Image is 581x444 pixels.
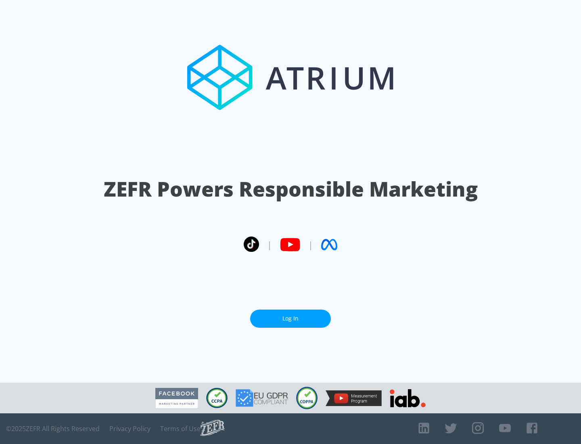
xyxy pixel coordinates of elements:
h1: ZEFR Powers Responsible Marketing [104,175,478,203]
a: Privacy Policy [109,425,150,433]
img: CCPA Compliant [206,388,228,408]
img: COPPA Compliant [296,387,318,409]
span: © 2025 ZEFR All Rights Reserved [6,425,100,433]
span: | [308,239,313,251]
img: GDPR Compliant [236,389,288,407]
img: IAB [390,389,426,407]
img: YouTube Measurement Program [326,390,382,406]
a: Terms of Use [160,425,201,433]
a: Log In [250,310,331,328]
span: | [267,239,272,251]
img: Facebook Marketing Partner [155,388,198,408]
